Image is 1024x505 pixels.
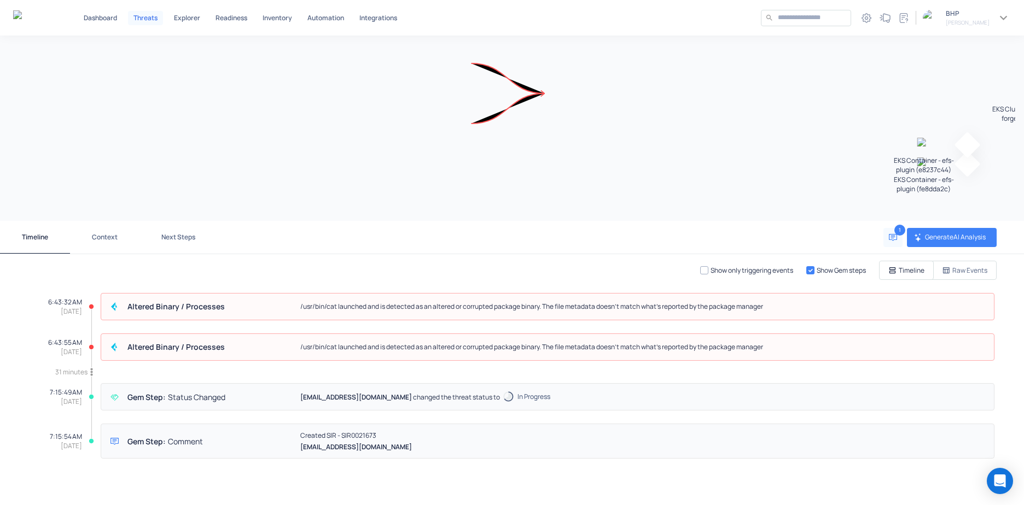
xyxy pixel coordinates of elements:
h4: Altered Binary /​ Processes [127,342,225,351]
div: Prisma Cloud Compute Audit Incident [108,340,121,354]
h4: Gem Step: [127,437,166,446]
button: Add comment [883,228,903,247]
button: Raw Events [909,261,997,280]
p: BHP [946,9,990,18]
p: [DATE] [61,347,82,356]
p: [DATE] [61,307,82,316]
a: Gem Security [13,10,53,26]
p: changed the threat status to [413,392,500,402]
button: Inventory [258,11,296,25]
p: 6:43:32 AM [48,297,82,307]
h4: Altered Binary /​ Processes [127,302,225,311]
img: Gem Security [13,10,53,24]
h4: Comment [168,437,203,446]
p: 6:43:55 AM [48,338,82,347]
p: 7:15:49 AM [50,387,82,397]
h6: [PERSON_NAME] [946,18,990,27]
button: Dashboard [79,11,121,25]
h4: Gem Step: [127,392,166,402]
p: Inventory [263,15,292,21]
p: Generate AI Analysis [925,232,988,242]
div: What's new [877,10,893,26]
button: GenerateAI Analysis [907,228,997,247]
p: Dashboard [84,15,117,21]
button: Automation [303,11,348,25]
h4: Status Changed [168,392,225,402]
p: [EMAIL_ADDRESS][DOMAIN_NAME] [300,442,412,451]
p: [DATE] [61,441,82,450]
p: Show only triggering events [711,266,793,275]
p: EKS Container - efs-plugin (fe8dda2c) [888,175,959,193]
p: /usr/bin/cat launched and is detected as an altered or corrupted package binary. The file metadat... [300,342,763,353]
button: Timeline [879,261,934,280]
div: Open Intercom Messenger [987,468,1013,494]
p: [DATE] [61,397,82,406]
button: Readiness [211,11,252,25]
button: What's new [876,9,894,27]
div: Documentation [895,10,912,26]
p: Show Gem steps [817,266,866,275]
img: organization logo [923,10,939,26]
p: EKS Container - efs-plugin (e8237c44) [888,156,959,174]
p: Timeline [899,266,924,275]
p: Readiness [216,15,247,21]
button: Documentation [895,9,912,27]
p: Automation [307,15,344,21]
button: Threats [128,11,163,25]
button: Context [70,221,139,254]
img: EKS Pod [917,138,930,151]
p: 31 minutes [33,367,88,377]
p: [EMAIL_ADDRESS][DOMAIN_NAME] [300,392,412,402]
button: Next Steps [139,221,217,254]
button: Integrations [355,11,402,25]
p: Explorer [174,15,200,21]
button: Settings [858,9,875,27]
button: Explorer [170,11,205,25]
div: Prisma Cloud Compute Audit Incident [108,300,121,313]
div: Settings [858,10,875,26]
span: 1 [894,225,905,236]
p: /usr/bin/cat launched and is detected as an altered or corrupted package binary. The file metadat... [300,301,763,312]
p: Integrations [359,15,397,21]
button: organization logoBHP[PERSON_NAME] [923,9,1011,27]
p: 7:15:54 AM [50,432,82,441]
p: Threats [133,15,158,21]
h5: In Progress [517,392,550,401]
p: Raw Events [952,266,987,275]
p: Created SIR - SIR0021673 [300,431,376,440]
